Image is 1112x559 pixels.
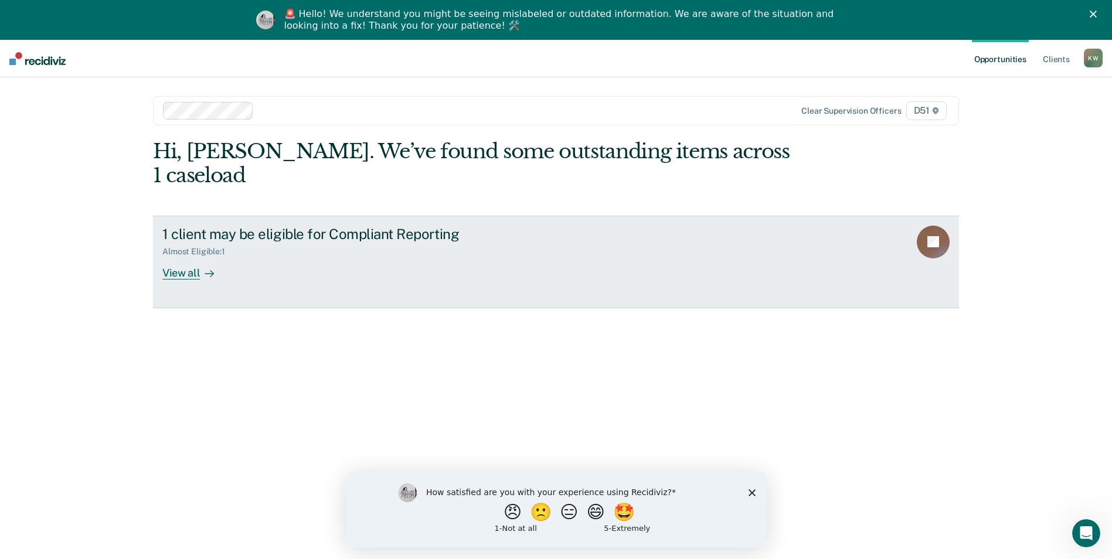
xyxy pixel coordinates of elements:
[1084,49,1103,67] div: K W
[346,472,766,547] iframe: Survey by Kim from Recidiviz
[1072,519,1100,547] iframe: Intercom live chat
[153,216,959,308] a: 1 client may be eligible for Compliant ReportingAlmost Eligible:1View all
[906,101,947,120] span: D51
[162,247,234,257] div: Almost Eligible : 1
[9,52,66,65] img: Recidiviz
[153,139,798,188] div: Hi, [PERSON_NAME]. We’ve found some outstanding items across 1 caseload
[801,106,901,116] div: Clear supervision officers
[162,226,574,243] div: 1 client may be eligible for Compliant Reporting
[162,257,228,279] div: View all
[1040,40,1072,77] a: Clients
[1090,11,1101,18] div: Close
[284,8,838,32] div: 🚨 Hello! We understand you might be seeing mislabeled or outdated information. We are aware of th...
[972,40,1029,77] a: Opportunities
[256,11,275,29] img: Profile image for Kim
[1084,49,1103,67] button: KW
